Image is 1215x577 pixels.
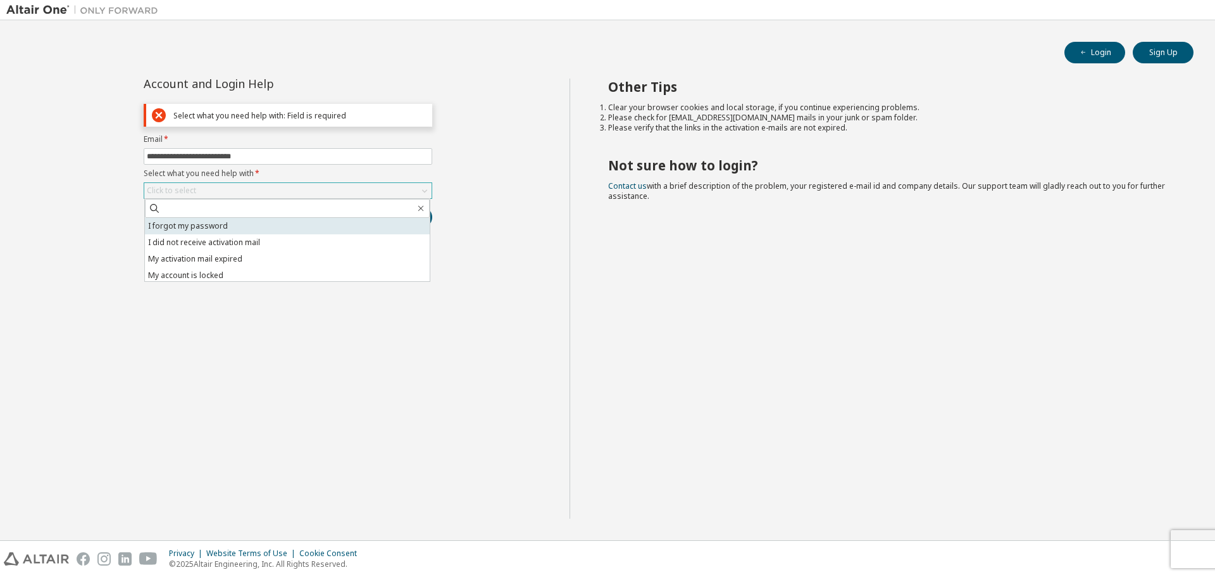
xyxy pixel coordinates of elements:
[144,183,432,198] div: Click to select
[144,168,432,179] label: Select what you need help with
[144,79,375,89] div: Account and Login Help
[169,548,206,559] div: Privacy
[77,552,90,566] img: facebook.svg
[4,552,69,566] img: altair_logo.svg
[169,559,364,569] p: © 2025 Altair Engineering, Inc. All Rights Reserved.
[608,181,1165,201] span: with a brief description of the problem, your registered e-mail id and company details. Our suppo...
[608,113,1171,123] li: Please check for [EMAIL_ADDRESS][DOMAIN_NAME] mails in your junk or spam folder.
[608,123,1171,133] li: Please verify that the links in the activation e-mails are not expired.
[145,218,430,234] li: I forgot my password
[299,548,364,559] div: Cookie Consent
[144,134,432,144] label: Email
[147,186,196,196] div: Click to select
[608,103,1171,113] li: Clear your browser cookies and local storage, if you continue experiencing problems.
[6,4,165,16] img: Altair One
[118,552,132,566] img: linkedin.svg
[173,111,427,120] div: Select what you need help with: Field is required
[608,157,1171,174] h2: Not sure how to login?
[206,548,299,559] div: Website Terms of Use
[1133,42,1193,63] button: Sign Up
[608,181,647,191] a: Contact us
[97,552,111,566] img: instagram.svg
[608,79,1171,95] h2: Other Tips
[1064,42,1125,63] button: Login
[139,552,158,566] img: youtube.svg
